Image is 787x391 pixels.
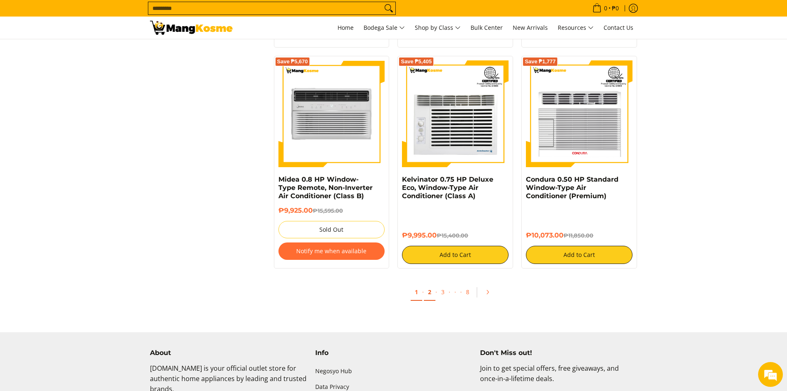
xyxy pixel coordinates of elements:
[277,59,308,64] span: Save ₱5,670
[422,288,424,296] span: ·
[509,17,552,39] a: New Arrivals
[424,284,435,301] a: 2
[480,349,637,357] h4: Don't Miss out!
[466,17,507,39] a: Bulk Center
[603,5,609,11] span: 0
[43,46,139,57] div: Chat with us now
[278,206,385,215] h6: ₱9,925.00
[278,221,385,238] button: Sold Out
[278,175,373,200] a: Midea 0.8 HP Window-Type Remote, Non-Inverter Air Conditioner (Class B)
[278,60,385,167] img: Midea 0.8 HP Window-Type Remote, Non-Inverter Air Conditioner (Class B)
[526,246,632,264] button: Add to Cart
[48,104,114,188] span: We're online!
[460,288,462,296] span: ·
[150,21,233,35] img: Bodega Sale Aircon l Mang Kosme: Home Appliances Warehouse Sale
[526,175,618,200] a: Condura 0.50 HP Standard Window-Type Air Conditioner (Premium)
[359,17,409,39] a: Bodega Sale
[526,60,632,167] img: condura-wrac-6s-premium-mang-kosme
[450,284,460,300] span: ·
[4,226,157,255] textarea: Type your message and hit 'Enter'
[411,17,465,39] a: Shop by Class
[449,288,450,296] span: ·
[313,207,343,214] del: ₱15,595.00
[564,232,593,239] del: ₱11,850.00
[437,284,449,300] a: 3
[402,246,509,264] button: Add to Cart
[525,59,556,64] span: Save ₱1,777
[415,23,461,33] span: Shop by Class
[599,17,637,39] a: Contact Us
[402,231,509,240] h6: ₱9,995.00
[278,242,385,260] button: Notify me when available
[270,281,642,307] ul: Pagination
[462,284,473,300] a: 8
[401,59,432,64] span: Save ₱5,405
[471,24,503,31] span: Bulk Center
[382,2,395,14] button: Search
[558,23,594,33] span: Resources
[437,232,468,239] del: ₱15,400.00
[315,363,472,379] a: Negosyo Hub
[590,4,621,13] span: •
[611,5,620,11] span: ₱0
[333,17,358,39] a: Home
[364,23,405,33] span: Bodega Sale
[338,24,354,31] span: Home
[604,24,633,31] span: Contact Us
[402,60,509,167] img: Kelvinator 0.75 HP Deluxe Eco, Window-Type Air Conditioner (Class A)
[411,284,422,301] a: 1
[526,231,632,240] h6: ₱10,073.00
[402,175,493,200] a: Kelvinator 0.75 HP Deluxe Eco, Window-Type Air Conditioner (Class A)
[554,17,598,39] a: Resources
[150,349,307,357] h4: About
[136,4,155,24] div: Minimize live chat window
[315,349,472,357] h4: Info
[513,24,548,31] span: New Arrivals
[241,17,637,39] nav: Main Menu
[435,288,437,296] span: ·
